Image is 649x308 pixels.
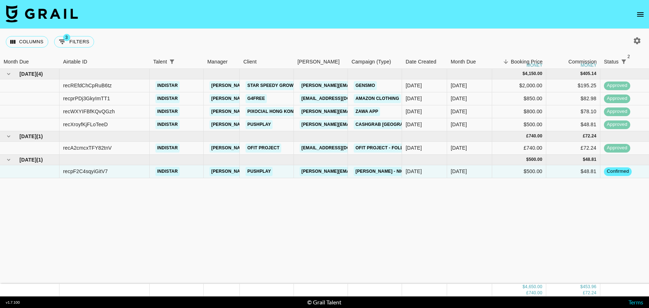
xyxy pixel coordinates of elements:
[451,168,467,175] div: Sep '25
[580,71,583,77] div: $
[511,55,543,69] div: Booking Price
[354,120,480,129] a: Cashgrab [GEOGRAPHIC_DATA] [GEOGRAPHIC_DATA]
[604,82,630,89] span: approved
[585,157,596,163] div: 48.81
[240,55,294,69] div: Client
[604,95,630,102] span: approved
[63,82,112,89] div: recREfdChCpRuB6tz
[546,105,600,118] div: $78.10
[300,81,417,90] a: [PERSON_NAME][EMAIL_ADDRESS][DOMAIN_NAME]
[155,144,180,153] a: indistar
[243,55,257,69] div: Client
[492,79,546,92] div: $2,000.00
[207,55,228,69] div: Manager
[63,55,87,69] div: Airtable ID
[300,94,380,103] a: [EMAIL_ADDRESS][DOMAIN_NAME]
[492,142,546,155] div: £740.00
[619,57,629,67] button: Show filters
[155,94,180,103] a: indistar
[451,108,467,115] div: Jun '25
[209,144,327,153] a: [PERSON_NAME][EMAIL_ADDRESS][DOMAIN_NAME]
[406,95,422,102] div: 23/04/2025
[406,108,422,115] div: 13/06/2025
[451,121,467,128] div: Jun '25
[526,290,529,296] div: £
[604,145,630,151] span: approved
[522,284,525,290] div: $
[451,95,467,102] div: Jun '25
[604,55,619,69] div: Status
[625,53,632,60] span: 2
[546,92,600,105] div: $82.98
[6,36,48,48] button: Select columns
[546,118,600,131] div: $48.81
[354,144,455,153] a: Ofit Project - Follow Me Sound Promo
[36,156,43,163] span: ( 1 )
[63,168,108,175] div: recpF2C4sqyiGitV7
[568,55,597,69] div: Commission
[36,70,43,78] span: ( 4 )
[209,120,327,129] a: [PERSON_NAME][EMAIL_ADDRESS][DOMAIN_NAME]
[501,57,511,67] button: Sort
[451,144,467,151] div: Aug '25
[406,55,436,69] div: Date Created
[300,120,417,129] a: [PERSON_NAME][EMAIL_ADDRESS][DOMAIN_NAME]
[546,142,600,155] div: £72.24
[307,299,341,306] div: © Grail Talent
[63,95,110,102] div: recprPDj3GkyImTT1
[150,55,204,69] div: Talent
[300,167,417,176] a: [PERSON_NAME][EMAIL_ADDRESS][DOMAIN_NAME]
[406,168,422,175] div: 11/09/2025
[63,144,112,151] div: recA2cmcxTFY82tnV
[246,120,273,129] a: PushPlay
[526,133,529,139] div: £
[209,167,327,176] a: [PERSON_NAME][EMAIL_ADDRESS][DOMAIN_NAME]
[354,167,425,176] a: [PERSON_NAME] - Nice Shoes
[583,290,585,296] div: £
[604,121,630,128] span: approved
[246,81,328,90] a: STAR SPEEDY GROWTH HK LIMITED
[348,55,402,69] div: Campaign (Type)
[604,108,630,115] span: approved
[529,157,542,163] div: 500.00
[451,82,467,89] div: Jun '25
[580,63,597,67] div: money
[629,57,639,67] button: Sort
[300,107,454,116] a: [PERSON_NAME][EMAIL_ADDRESS][PERSON_NAME][DOMAIN_NAME]
[633,7,648,22] button: open drawer
[246,107,318,116] a: Pixocial Hong Kong Limited
[209,94,327,103] a: [PERSON_NAME][EMAIL_ADDRESS][DOMAIN_NAME]
[19,156,36,163] span: [DATE]
[63,108,115,115] div: recWXYIFBfKQvQGzh
[167,57,177,67] button: Show filters
[4,131,14,141] button: hide children
[406,121,422,128] div: 05/06/2025
[529,133,542,139] div: 740.00
[63,121,108,128] div: recXroyfKjFLoTeeD
[447,55,492,69] div: Month Due
[297,55,340,69] div: [PERSON_NAME]
[492,105,546,118] div: $800.00
[36,133,43,140] span: ( 1 )
[628,299,643,305] a: Terms
[177,57,187,67] button: Sort
[209,81,327,90] a: [PERSON_NAME][EMAIL_ADDRESS][DOMAIN_NAME]
[209,107,327,116] a: [PERSON_NAME][EMAIL_ADDRESS][DOMAIN_NAME]
[354,94,401,103] a: Amazon Clothing
[19,133,36,140] span: [DATE]
[155,120,180,129] a: indistar
[522,71,525,77] div: $
[406,144,422,151] div: 25/08/2025
[354,81,377,90] a: Gensmo
[585,133,596,139] div: 72.24
[525,284,542,290] div: 4,650.00
[526,157,529,163] div: $
[246,167,273,176] a: PushPlay
[492,165,546,178] div: $500.00
[6,5,78,22] img: Grail Talent
[402,55,447,69] div: Date Created
[155,167,180,176] a: indistar
[153,55,167,69] div: Talent
[406,82,422,89] div: 05/06/2025
[492,92,546,105] div: $850.00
